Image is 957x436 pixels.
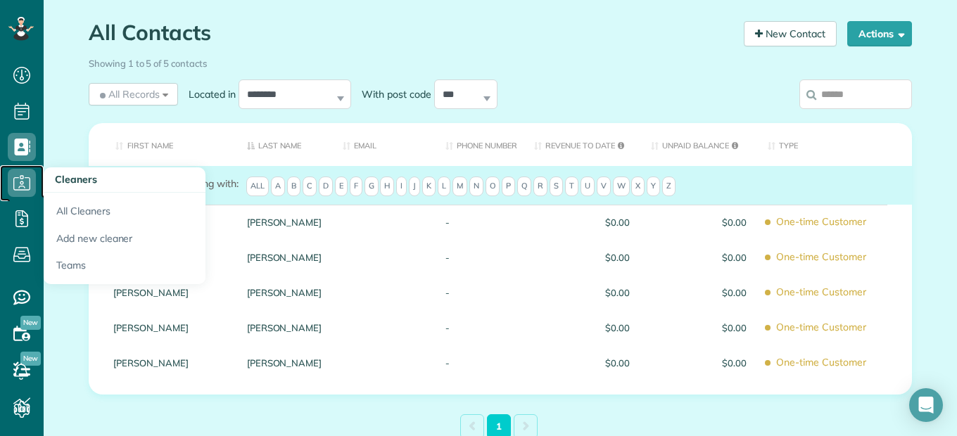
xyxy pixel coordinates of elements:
[768,245,901,269] span: One-time Customer
[651,252,747,262] span: $0.00
[247,323,322,333] a: [PERSON_NAME]
[55,173,97,186] span: Cleaners
[303,177,317,196] span: C
[534,252,630,262] span: $0.00
[396,177,407,196] span: I
[365,177,379,196] span: G
[768,280,901,304] span: One-time Customer
[247,358,322,368] a: [PERSON_NAME]
[651,217,747,227] span: $0.00
[89,21,733,44] h1: All Contacts
[44,252,205,284] a: Teams
[20,316,41,330] span: New
[438,177,450,196] span: L
[435,345,524,380] div: -
[332,123,435,166] th: Email: activate to sort column ascending
[113,358,226,368] a: [PERSON_NAME]
[380,177,394,196] span: H
[534,358,630,368] span: $0.00
[534,288,630,297] span: $0.00
[246,177,269,196] span: All
[435,205,524,240] div: -
[647,177,660,196] span: Y
[534,217,630,227] span: $0.00
[651,358,747,368] span: $0.00
[909,388,943,422] div: Open Intercom Messenger
[271,177,285,196] span: A
[768,350,901,375] span: One-time Customer
[597,177,611,196] span: V
[435,275,524,310] div: -
[452,177,467,196] span: M
[524,123,640,166] th: Revenue to Date: activate to sort column ascending
[469,177,483,196] span: N
[89,123,236,166] th: First Name: activate to sort column ascending
[435,123,524,166] th: Phone number: activate to sort column ascending
[44,193,205,225] a: All Cleaners
[351,87,434,101] label: With post code
[768,315,901,340] span: One-time Customer
[651,288,747,297] span: $0.00
[533,177,547,196] span: R
[319,177,333,196] span: D
[631,177,645,196] span: X
[550,177,563,196] span: S
[581,177,595,196] span: U
[178,87,239,101] label: Located in
[247,252,322,262] a: [PERSON_NAME]
[335,177,348,196] span: E
[422,177,436,196] span: K
[89,51,912,70] div: Showing 1 to 5 of 5 contacts
[113,323,226,333] a: [PERSON_NAME]
[236,123,333,166] th: Last Name: activate to sort column descending
[517,177,531,196] span: Q
[640,123,757,166] th: Unpaid Balance: activate to sort column ascending
[435,240,524,275] div: -
[409,177,420,196] span: J
[613,177,630,196] span: W
[502,177,515,196] span: P
[287,177,300,196] span: B
[744,21,837,46] a: New Contact
[651,323,747,333] span: $0.00
[350,177,362,196] span: F
[847,21,912,46] button: Actions
[565,177,578,196] span: T
[757,123,912,166] th: Type: activate to sort column ascending
[534,323,630,333] span: $0.00
[662,177,676,196] span: Z
[247,288,322,297] a: [PERSON_NAME]
[486,177,500,196] span: O
[435,310,524,345] div: -
[247,217,322,227] a: [PERSON_NAME]
[113,288,226,297] a: [PERSON_NAME]
[97,87,160,101] span: All Records
[768,210,901,234] span: One-time Customer
[44,225,205,252] a: Add new cleaner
